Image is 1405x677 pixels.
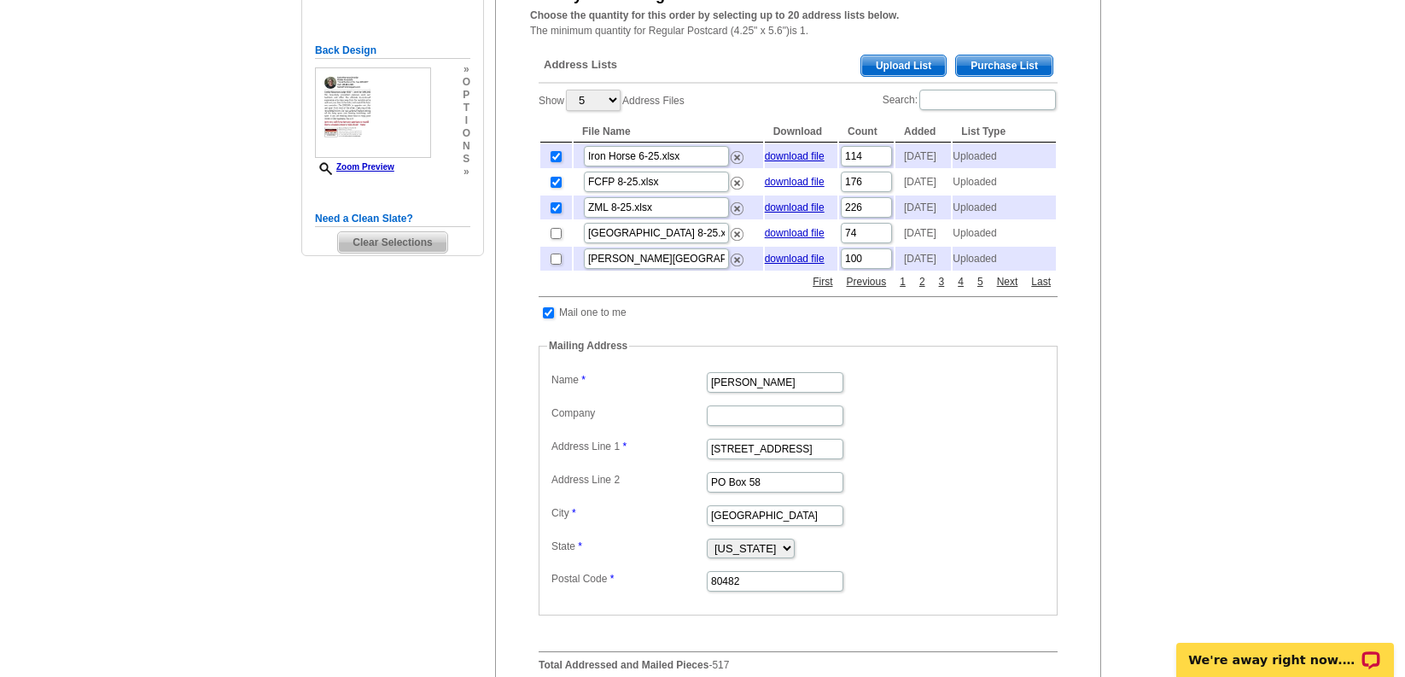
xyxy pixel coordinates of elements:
[1165,623,1405,677] iframe: LiveChat chat widget
[463,76,470,89] span: o
[338,232,446,253] span: Clear Selections
[463,114,470,127] span: i
[919,90,1056,110] input: Search:
[956,55,1052,76] span: Purchase List
[539,659,708,671] strong: Total Addressed and Mailed Pieces
[463,166,470,178] span: »
[895,221,951,245] td: [DATE]
[953,121,1056,143] th: List Type
[731,254,743,266] img: delete.png
[895,144,951,168] td: [DATE]
[547,338,629,353] legend: Mailing Address
[539,88,685,113] label: Show Address Files
[953,170,1056,194] td: Uploaded
[895,121,951,143] th: Added
[1027,274,1055,289] a: Last
[731,177,743,190] img: delete.png
[808,274,837,289] a: First
[895,170,951,194] td: [DATE]
[530,9,899,21] strong: Choose the quantity for this order by selecting up to 20 address lists below.
[915,274,930,289] a: 2
[895,247,951,271] td: [DATE]
[551,439,705,454] label: Address Line 1
[765,150,825,162] a: download file
[315,211,470,227] h5: Need a Clean Slate?
[765,201,825,213] a: download file
[895,274,910,289] a: 1
[765,121,837,143] th: Download
[315,162,394,172] a: Zoom Preview
[558,304,627,321] td: Mail one to me
[935,274,949,289] a: 3
[315,43,470,59] h5: Back Design
[551,472,705,487] label: Address Line 2
[496,8,1100,38] div: The minimum quantity for Regular Postcard (4.25" x 5.6")is 1.
[712,659,729,671] span: 517
[463,102,470,114] span: t
[765,253,825,265] a: download file
[551,406,705,421] label: Company
[883,88,1058,112] label: Search:
[953,221,1056,245] td: Uploaded
[731,250,743,262] a: Remove this list
[953,247,1056,271] td: Uploaded
[551,505,705,521] label: City
[953,274,968,289] a: 4
[463,153,470,166] span: s
[731,148,743,160] a: Remove this list
[551,571,705,587] label: Postal Code
[731,202,743,215] img: delete.png
[551,372,705,388] label: Name
[731,225,743,236] a: Remove this list
[731,151,743,164] img: delete.png
[551,539,705,554] label: State
[574,121,763,143] th: File Name
[731,199,743,211] a: Remove this list
[566,90,621,111] select: ShowAddress Files
[993,274,1023,289] a: Next
[839,121,894,143] th: Count
[765,176,825,188] a: download file
[861,55,946,76] span: Upload List
[765,227,825,239] a: download file
[315,67,431,158] img: small-thumb.jpg
[731,228,743,241] img: delete.png
[463,140,470,153] span: n
[463,127,470,140] span: o
[973,274,988,289] a: 5
[463,89,470,102] span: p
[463,63,470,76] span: »
[842,274,891,289] a: Previous
[953,144,1056,168] td: Uploaded
[895,196,951,219] td: [DATE]
[953,196,1056,219] td: Uploaded
[731,173,743,185] a: Remove this list
[544,57,617,73] span: Address Lists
